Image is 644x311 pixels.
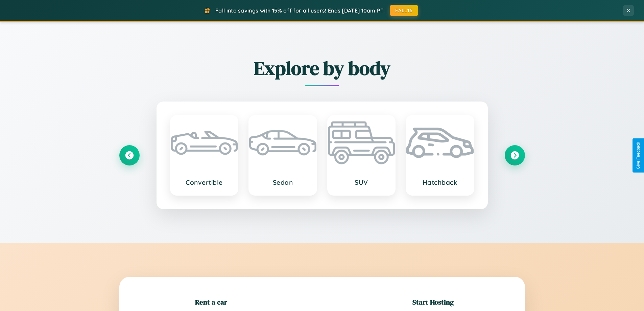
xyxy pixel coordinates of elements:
[413,178,467,186] h3: Hatchback
[390,5,418,16] button: FALL15
[195,297,227,307] h2: Rent a car
[119,55,525,81] h2: Explore by body
[335,178,388,186] h3: SUV
[636,142,641,169] div: Give Feedback
[412,297,454,307] h2: Start Hosting
[256,178,310,186] h3: Sedan
[177,178,231,186] h3: Convertible
[215,7,385,14] span: Fall into savings with 15% off for all users! Ends [DATE] 10am PT.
